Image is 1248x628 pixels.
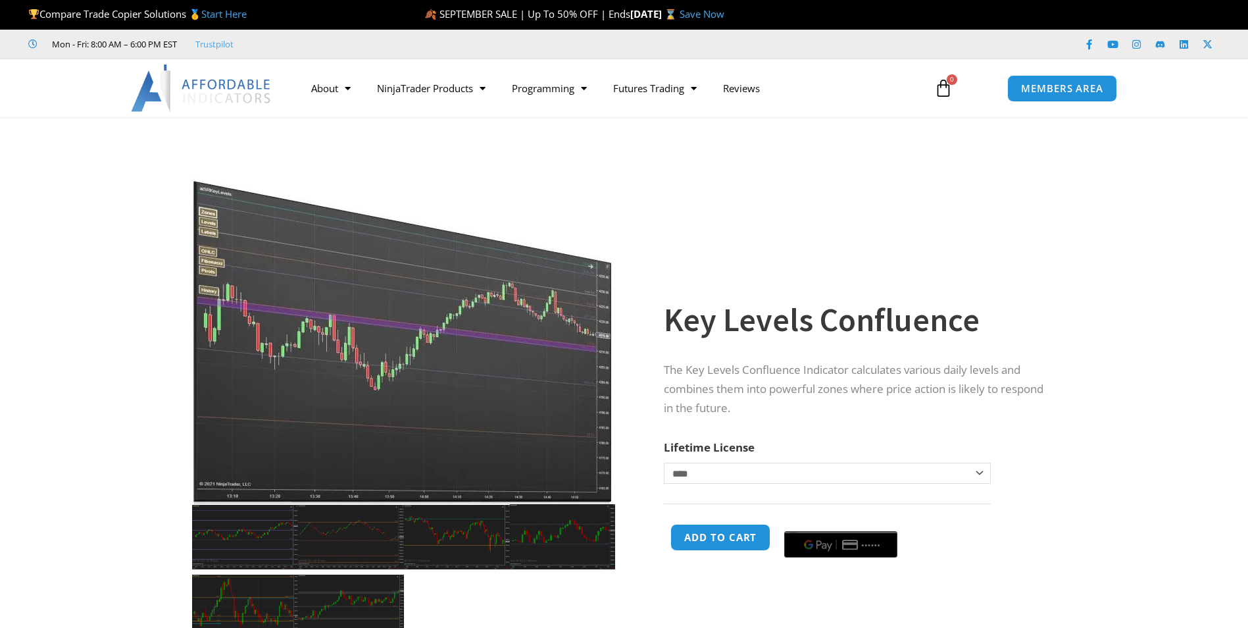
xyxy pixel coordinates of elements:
p: The Key Levels Confluence Indicator calculates various daily levels and combines them into powerf... [664,361,1048,418]
button: Add to cart [670,524,770,551]
a: Reviews [710,73,773,103]
label: Lifetime License [664,440,755,455]
img: Key Levels 1 | Affordable Indicators – NinjaTrader [192,140,615,504]
span: MEMBERS AREA [1021,84,1103,93]
img: LogoAI | Affordable Indicators – NinjaTrader [131,65,272,112]
span: 0 [947,74,957,85]
button: Buy with GPay [784,531,897,558]
strong: [DATE] ⌛ [630,7,680,20]
span: 🍂 SEPTEMBER SALE | Up To 50% OFF | Ends [424,7,630,20]
text: •••••• [862,540,882,550]
a: Programming [499,73,600,103]
img: Key Levels- ES 5 Minute | Affordable Indicators – NinjaTrader [404,505,510,569]
nav: Menu [298,73,919,103]
span: Compare Trade Copier Solutions 🥇 [28,7,247,20]
span: Mon - Fri: 8:00 AM – 6:00 PM EST [49,36,177,52]
a: Start Here [201,7,247,20]
img: Key Levels - ES 10 Range | Affordable Indicators – NinjaTrader [192,505,298,569]
img: Key Levels - NQ 1 Minute | Affordable Indicators – NinjaTrader [510,504,616,569]
a: NinjaTrader Products [364,73,499,103]
iframe: Secure payment input frame [782,522,900,523]
a: Futures Trading [600,73,710,103]
a: About [298,73,364,103]
a: 0 [914,69,972,107]
a: MEMBERS AREA [1007,75,1117,102]
img: Key Levels - NQ 20 Renko | Affordable Indicators – NinjaTrader [298,505,404,569]
a: Trustpilot [195,36,234,52]
img: 🏆 [29,9,39,19]
h1: Key Levels Confluence [664,297,1048,343]
a: Save Now [680,7,724,20]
